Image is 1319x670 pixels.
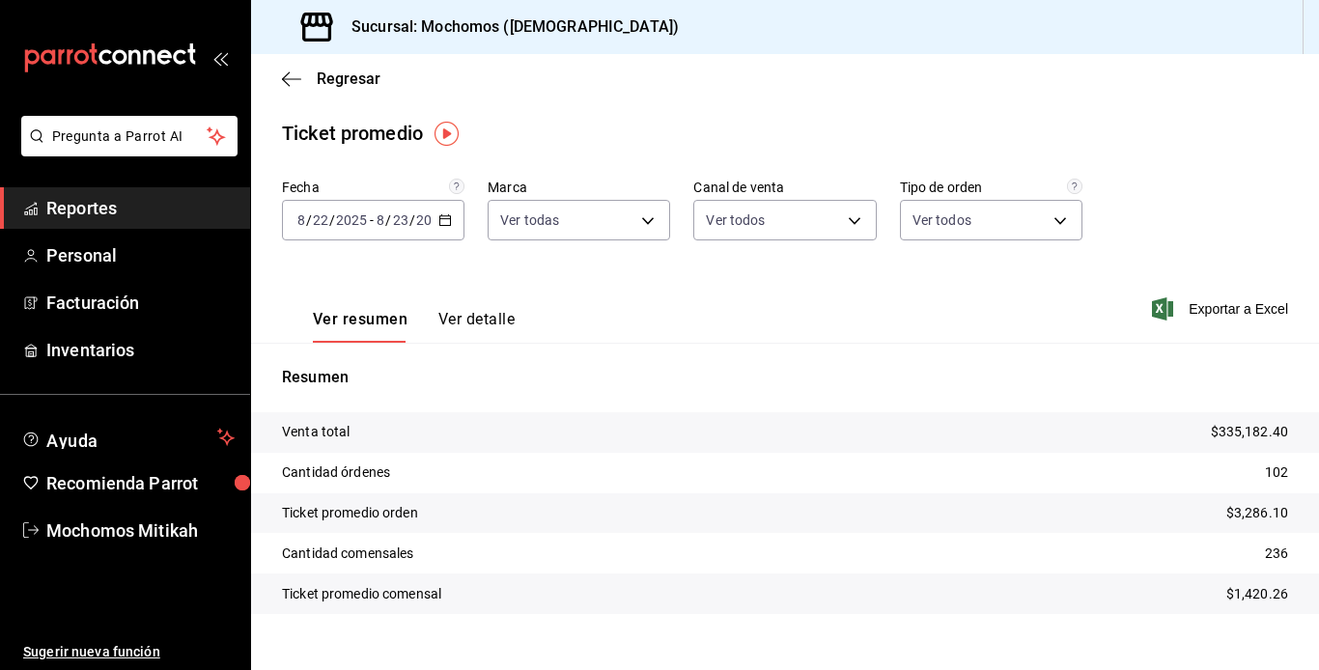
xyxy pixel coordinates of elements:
[52,126,208,147] span: Pregunta a Parrot AI
[212,50,228,66] button: open_drawer_menu
[46,517,235,544] span: Mochomos Mitikah
[46,337,235,363] span: Inventarios
[282,70,380,88] button: Regresar
[435,122,459,146] img: Tooltip marker
[282,119,423,148] div: Ticket promedio
[1156,297,1288,321] button: Exportar a Excel
[392,212,409,228] input: --
[282,584,441,604] p: Ticket promedio comensal
[313,310,515,343] div: navigation tabs
[900,181,1082,194] label: Tipo de orden
[693,181,876,194] label: Canal de venta
[449,179,464,194] svg: Información delimitada a máximo 62 días.
[415,212,448,228] input: ----
[14,140,238,160] a: Pregunta a Parrot AI
[409,212,415,228] span: /
[1226,584,1288,604] p: $1,420.26
[1211,422,1288,442] p: $335,182.40
[282,462,390,483] p: Cantidad órdenes
[282,422,350,442] p: Venta total
[336,15,679,39] h3: Sucursal: Mochomos ([DEMOGRAPHIC_DATA])
[46,470,235,496] span: Recomienda Parrot
[282,366,1288,389] p: Resumen
[306,212,312,228] span: /
[312,212,329,228] input: --
[912,210,971,230] span: Ver todos
[370,212,374,228] span: -
[282,544,414,564] p: Cantidad comensales
[1067,179,1082,194] svg: Todas las órdenes contabilizan 1 comensal a excepción de órdenes de mesa con comensales obligator...
[46,195,235,221] span: Reportes
[500,210,559,230] span: Ver todas
[21,116,238,156] button: Pregunta a Parrot AI
[438,310,515,343] button: Ver detalle
[1265,544,1288,564] p: 236
[313,310,407,343] button: Ver resumen
[1265,462,1288,483] p: 102
[317,70,380,88] span: Regresar
[46,290,235,316] span: Facturación
[282,503,418,523] p: Ticket promedio orden
[335,212,368,228] input: ----
[23,642,235,662] span: Sugerir nueva función
[488,181,670,194] label: Marca
[376,212,385,228] input: --
[282,181,464,194] label: Fecha
[706,210,765,230] span: Ver todos
[46,426,210,449] span: Ayuda
[296,212,306,228] input: --
[46,242,235,268] span: Personal
[1226,503,1288,523] p: $3,286.10
[385,212,391,228] span: /
[329,212,335,228] span: /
